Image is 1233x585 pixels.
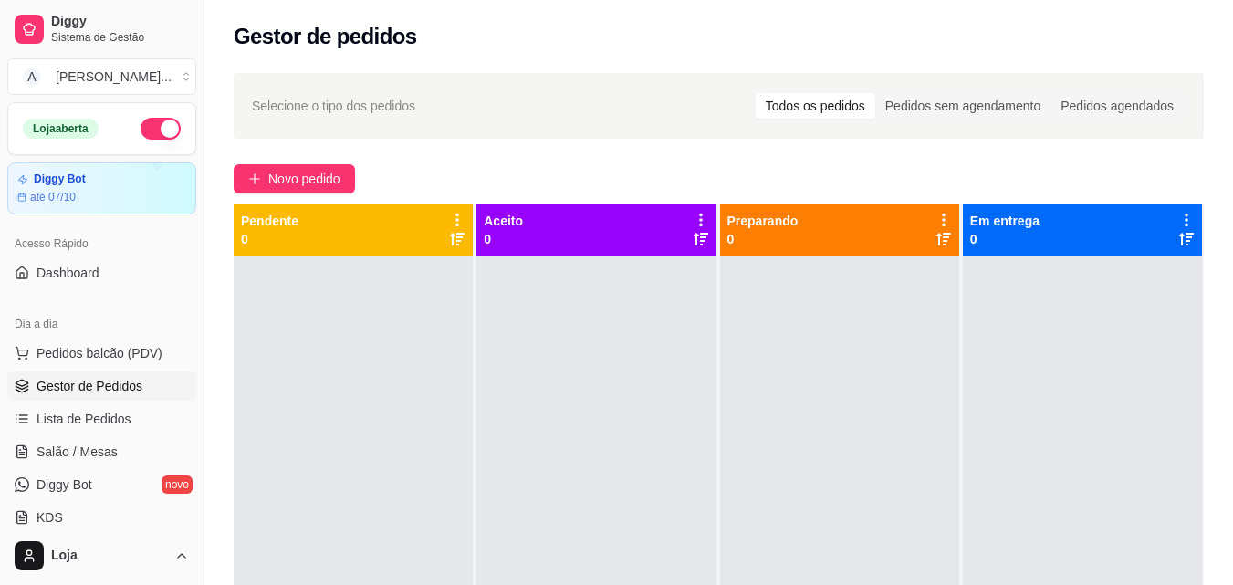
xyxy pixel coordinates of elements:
p: 0 [970,230,1040,248]
p: Em entrega [970,212,1040,230]
span: plus [248,172,261,185]
p: 0 [241,230,298,248]
span: Dashboard [37,264,99,282]
span: Sistema de Gestão [51,30,189,45]
span: Selecione o tipo dos pedidos [252,96,415,116]
button: Alterar Status [141,118,181,140]
button: Select a team [7,58,196,95]
p: Aceito [484,212,523,230]
div: Dia a dia [7,309,196,339]
p: Pendente [241,212,298,230]
button: Pedidos balcão (PDV) [7,339,196,368]
span: KDS [37,508,63,527]
span: Gestor de Pedidos [37,377,142,395]
span: Lista de Pedidos [37,410,131,428]
a: Diggy Botnovo [7,470,196,499]
p: Preparando [727,212,799,230]
span: Salão / Mesas [37,443,118,461]
div: [PERSON_NAME] ... [56,68,172,86]
span: Diggy Bot [37,475,92,494]
span: Novo pedido [268,169,340,189]
button: Novo pedido [234,164,355,193]
span: Loja [51,548,167,564]
a: Lista de Pedidos [7,404,196,434]
span: A [23,68,41,86]
a: Dashboard [7,258,196,287]
a: KDS [7,503,196,532]
div: Todos os pedidos [756,93,875,119]
span: Pedidos balcão (PDV) [37,344,162,362]
div: Pedidos sem agendamento [875,93,1050,119]
a: Diggy Botaté 07/10 [7,162,196,214]
a: DiggySistema de Gestão [7,7,196,51]
p: 0 [484,230,523,248]
div: Loja aberta [23,119,99,139]
article: Diggy Bot [34,172,86,186]
p: 0 [727,230,799,248]
h2: Gestor de pedidos [234,22,417,51]
article: até 07/10 [30,190,76,204]
div: Pedidos agendados [1050,93,1184,119]
a: Gestor de Pedidos [7,371,196,401]
span: Diggy [51,14,189,30]
button: Loja [7,534,196,578]
div: Acesso Rápido [7,229,196,258]
a: Salão / Mesas [7,437,196,466]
